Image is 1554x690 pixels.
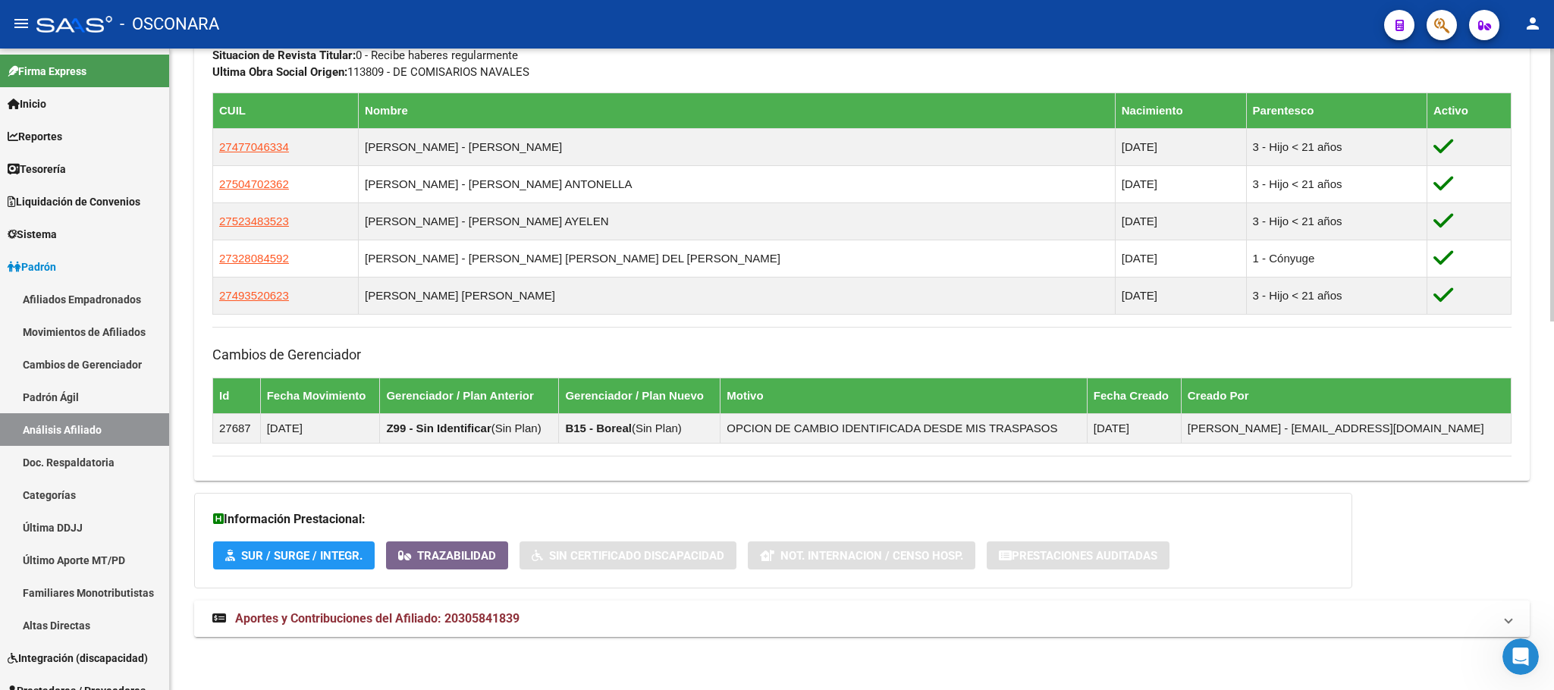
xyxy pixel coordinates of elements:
th: Gerenciador / Plan Nuevo [559,378,720,413]
mat-icon: menu [12,14,30,33]
h3: Información Prestacional: [213,509,1333,530]
button: Trazabilidad [386,541,508,569]
td: [DATE] [1115,240,1246,277]
button: Prestaciones Auditadas [987,541,1169,569]
span: Reportes [8,128,62,145]
th: Gerenciador / Plan Anterior [380,378,559,413]
h3: Cambios de Gerenciador [212,344,1512,365]
mat-icon: person [1524,14,1542,33]
span: Tesorería [8,161,66,177]
span: 27504702362 [219,177,289,190]
td: 1 - Cónyuge [1246,240,1427,277]
td: ( ) [380,413,559,443]
span: Sistema [8,226,57,243]
span: 0 - Recibe haberes regularmente [212,49,518,62]
span: 27493520623 [219,289,289,302]
button: SUR / SURGE / INTEGR. [213,541,375,569]
span: Trazabilidad [417,549,496,563]
strong: Situacion de Revista Titular: [212,49,356,62]
td: 27687 [213,413,261,443]
td: [PERSON_NAME] - [PERSON_NAME] [PERSON_NAME] DEL [PERSON_NAME] [359,240,1116,277]
td: OPCION DE CAMBIO IDENTIFICADA DESDE MIS TRASPASOS [720,413,1087,443]
span: Liquidación de Convenios [8,193,140,210]
td: [PERSON_NAME] - [PERSON_NAME] ANTONELLA [359,165,1116,202]
th: Nombre [359,93,1116,128]
td: [PERSON_NAME] - [EMAIL_ADDRESS][DOMAIN_NAME] [1181,413,1511,443]
td: [DATE] [1087,413,1181,443]
span: Sin Certificado Discapacidad [549,549,724,563]
td: [PERSON_NAME] - [PERSON_NAME] AYELEN [359,202,1116,240]
th: Motivo [720,378,1087,413]
th: Parentesco [1246,93,1427,128]
strong: B15 - Boreal [565,422,632,434]
td: [PERSON_NAME] [PERSON_NAME] [359,277,1116,314]
td: 3 - Hijo < 21 años [1246,165,1427,202]
span: Integración (discapacidad) [8,650,148,666]
span: Padrón [8,259,56,275]
span: Not. Internacion / Censo Hosp. [780,549,963,563]
td: 3 - Hijo < 21 años [1246,202,1427,240]
span: Firma Express [8,63,86,80]
th: Activo [1427,93,1511,128]
strong: Ultima Obra Social Origen: [212,65,347,79]
th: Fecha Creado [1087,378,1181,413]
td: [DATE] [1115,277,1246,314]
strong: Z99 - Sin Identificar [386,422,491,434]
td: 3 - Hijo < 21 años [1246,128,1427,165]
span: - OSCONARA [120,8,219,41]
mat-expansion-panel-header: Aportes y Contribuciones del Afiliado: 20305841839 [194,601,1530,637]
span: 113809 - DE COMISARIOS NAVALES [212,65,529,79]
td: 3 - Hijo < 21 años [1246,277,1427,314]
span: 27523483523 [219,215,289,227]
span: 27328084592 [219,252,289,265]
button: Sin Certificado Discapacidad [520,541,736,569]
th: CUIL [213,93,359,128]
td: [PERSON_NAME] - [PERSON_NAME] [359,128,1116,165]
th: Id [213,378,261,413]
span: Sin Plan [495,422,538,434]
td: [DATE] [1115,128,1246,165]
td: [DATE] [260,413,380,443]
th: Nacimiento [1115,93,1246,128]
span: Sin Plan [636,422,678,434]
span: Inicio [8,96,46,112]
span: Aportes y Contribuciones del Afiliado: 20305841839 [235,611,520,626]
td: [DATE] [1115,165,1246,202]
span: SUR / SURGE / INTEGR. [241,549,363,563]
td: ( ) [559,413,720,443]
td: [DATE] [1115,202,1246,240]
button: Not. Internacion / Censo Hosp. [748,541,975,569]
th: Creado Por [1181,378,1511,413]
iframe: Intercom live chat [1502,638,1539,675]
th: Fecha Movimiento [260,378,380,413]
span: 27477046334 [219,140,289,153]
span: Prestaciones Auditadas [1012,549,1157,563]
